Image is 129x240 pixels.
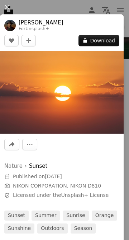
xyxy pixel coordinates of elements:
a: Nature [4,162,23,170]
a: [PERSON_NAME] [19,19,63,26]
img: Go to Allec Gomes's profile [4,20,16,31]
button: NIKON CORPORATION, NIKON D810 [13,183,101,190]
a: Unsplash+ License [61,192,109,198]
a: sunset [4,211,29,221]
div: For [19,26,63,32]
button: Share this image [4,139,19,150]
button: Download [78,35,119,46]
span: Licensed under the [13,192,109,199]
a: summer [32,211,60,221]
a: sunrise [63,211,89,221]
a: outdoors [37,223,67,234]
a: season [71,223,96,234]
button: More Actions [22,139,37,150]
button: Like [4,35,19,46]
a: Unsplash+ [25,26,49,31]
div: › [4,162,119,170]
a: orange [92,211,118,221]
button: Add to Collection [21,35,36,46]
time: June 26, 2025 at 5:30:04 PM GMT+5:30 [45,174,62,179]
a: sunshine [4,223,34,234]
span: Published on [13,174,62,179]
a: Sunset [29,162,47,170]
